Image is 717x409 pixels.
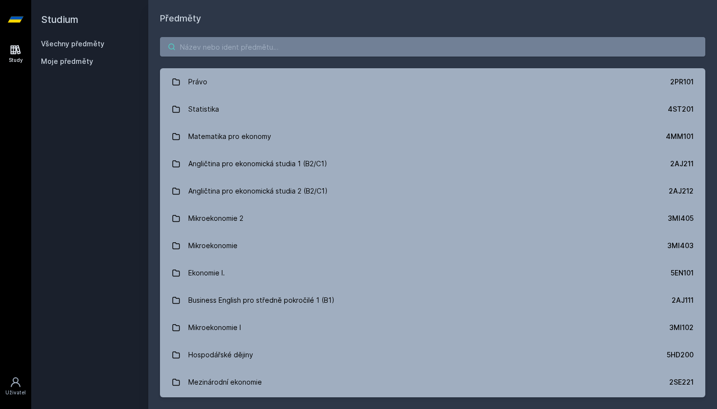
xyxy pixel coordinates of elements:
div: Právo [188,72,207,92]
div: 2AJ111 [672,295,694,305]
div: Mikroekonomie I [188,318,241,337]
div: Mikroekonomie 2 [188,209,243,228]
div: Study [9,57,23,64]
a: Ekonomie I. 5EN101 [160,259,705,287]
a: Mezinárodní ekonomie 2SE221 [160,369,705,396]
div: 3MI403 [667,241,694,251]
a: Matematika pro ekonomy 4MM101 [160,123,705,150]
div: Hospodářské dějiny [188,345,253,365]
a: Angličtina pro ekonomická studia 2 (B2/C1) 2AJ212 [160,177,705,205]
div: Mikroekonomie [188,236,238,255]
div: Angličtina pro ekonomická studia 2 (B2/C1) [188,181,328,201]
div: 2SE221 [669,377,694,387]
a: Právo 2PR101 [160,68,705,96]
a: Mikroekonomie 3MI403 [160,232,705,259]
a: Hospodářské dějiny 5HD200 [160,341,705,369]
div: 5HD200 [667,350,694,360]
h1: Předměty [160,12,705,25]
div: 3MI405 [668,214,694,223]
div: Angličtina pro ekonomická studia 1 (B2/C1) [188,154,327,174]
div: Uživatel [5,389,26,396]
a: Study [2,39,29,69]
div: 3MI102 [669,323,694,332]
div: 4MM101 [666,132,694,141]
a: Mikroekonomie 2 3MI405 [160,205,705,232]
div: Mezinárodní ekonomie [188,372,262,392]
div: Ekonomie I. [188,263,225,283]
div: 5EN101 [671,268,694,278]
div: Matematika pro ekonomy [188,127,271,146]
a: Všechny předměty [41,39,104,48]
a: Statistika 4ST201 [160,96,705,123]
input: Název nebo ident předmětu… [160,37,705,57]
div: 2AJ212 [669,186,694,196]
a: Uživatel [2,371,29,401]
div: Statistika [188,99,219,119]
div: 2PR101 [670,77,694,87]
a: Angličtina pro ekonomická studia 1 (B2/C1) 2AJ211 [160,150,705,177]
a: Business English pro středně pokročilé 1 (B1) 2AJ111 [160,287,705,314]
a: Mikroekonomie I 3MI102 [160,314,705,341]
span: Moje předměty [41,57,93,66]
div: 4ST201 [668,104,694,114]
div: Business English pro středně pokročilé 1 (B1) [188,291,335,310]
div: 2AJ211 [670,159,694,169]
